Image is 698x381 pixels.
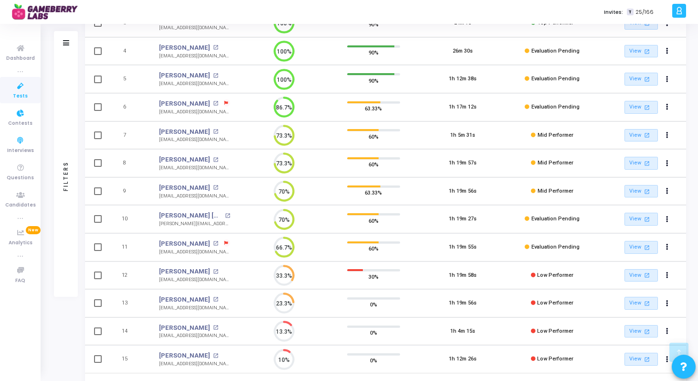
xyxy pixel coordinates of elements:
[213,241,218,246] mat-icon: open_in_new
[531,76,580,82] span: Evaluation Pending
[109,233,149,261] td: 11
[365,188,382,197] span: 63.33%
[624,157,658,170] a: View
[661,325,674,338] button: Actions
[159,193,230,200] div: [EMAIL_ADDRESS][DOMAIN_NAME]
[531,216,580,222] span: Evaluation Pending
[6,54,35,63] span: Dashboard
[159,80,230,87] div: [EMAIL_ADDRESS][DOMAIN_NAME]
[449,187,476,196] div: 1h 19m 56s
[159,360,230,368] div: [EMAIL_ADDRESS][DOMAIN_NAME]
[109,345,149,373] td: 15
[627,9,633,16] span: T
[624,73,658,86] a: View
[449,159,476,167] div: 1h 19m 57s
[643,215,651,223] mat-icon: open_in_new
[643,75,651,83] mat-icon: open_in_new
[661,269,674,282] button: Actions
[643,131,651,139] mat-icon: open_in_new
[13,92,28,100] span: Tests
[450,327,475,336] div: 1h 4m 15s
[624,297,658,310] a: View
[159,43,210,53] a: [PERSON_NAME]
[159,351,210,360] a: [PERSON_NAME]
[109,149,149,177] td: 8
[8,120,32,128] span: Contests
[643,271,651,279] mat-icon: open_in_new
[661,297,674,310] button: Actions
[450,131,475,140] div: 1h 5m 31s
[453,47,473,55] div: 26m 30s
[7,147,34,155] span: Interviews
[531,244,580,250] span: Evaluation Pending
[537,300,573,306] span: Low Performer
[7,174,34,182] span: Questions
[159,332,230,339] div: [EMAIL_ADDRESS][DOMAIN_NAME]
[109,177,149,206] td: 9
[449,103,476,111] div: 1h 17m 12s
[643,299,651,307] mat-icon: open_in_new
[538,160,573,166] span: Mid Performer
[661,157,674,170] button: Actions
[661,44,674,58] button: Actions
[624,185,658,198] a: View
[159,220,230,228] div: [PERSON_NAME][EMAIL_ADDRESS][PERSON_NAME][DOMAIN_NAME]
[449,243,476,251] div: 1h 19m 55s
[643,103,651,111] mat-icon: open_in_new
[213,129,218,134] mat-icon: open_in_new
[537,328,573,334] span: Low Performer
[538,188,573,194] span: Mid Performer
[213,297,218,302] mat-icon: open_in_new
[15,277,25,285] span: FAQ
[109,93,149,121] td: 6
[624,129,658,142] a: View
[213,269,218,274] mat-icon: open_in_new
[643,187,651,196] mat-icon: open_in_new
[213,353,218,359] mat-icon: open_in_new
[225,213,230,218] mat-icon: open_in_new
[369,272,379,281] span: 30%
[449,355,476,363] div: 1h 12m 26s
[531,104,580,110] span: Evaluation Pending
[624,325,658,338] a: View
[159,239,210,249] a: [PERSON_NAME]
[109,289,149,317] td: 13
[159,71,210,80] a: [PERSON_NAME]
[109,121,149,150] td: 7
[159,183,210,193] a: [PERSON_NAME]
[159,305,230,312] div: [EMAIL_ADDRESS][DOMAIN_NAME]
[365,104,382,113] span: 63.33%
[624,353,658,366] a: View
[643,159,651,167] mat-icon: open_in_new
[531,48,580,54] span: Evaluation Pending
[369,244,379,253] span: 60%
[159,164,230,172] div: [EMAIL_ADDRESS][DOMAIN_NAME]
[449,299,476,307] div: 1h 19m 56s
[449,215,476,223] div: 1h 19m 27s
[369,216,379,225] span: 60%
[370,356,377,365] span: 0%
[213,101,218,106] mat-icon: open_in_new
[159,99,210,109] a: [PERSON_NAME]
[213,45,218,50] mat-icon: open_in_new
[643,327,651,336] mat-icon: open_in_new
[159,24,230,32] div: [EMAIL_ADDRESS][DOMAIN_NAME]
[62,123,70,229] div: Filters
[159,249,230,256] div: [EMAIL_ADDRESS][DOMAIN_NAME]
[369,48,379,57] span: 90%
[604,8,623,16] label: Invites:
[370,328,377,337] span: 0%
[5,201,36,209] span: Candidates
[109,37,149,65] td: 4
[643,47,651,55] mat-icon: open_in_new
[9,239,32,247] span: Analytics
[159,276,230,283] div: [EMAIL_ADDRESS][DOMAIN_NAME]
[109,317,149,346] td: 14
[624,241,658,254] a: View
[537,356,573,362] span: Low Performer
[213,157,218,163] mat-icon: open_in_new
[643,243,651,251] mat-icon: open_in_new
[213,185,218,190] mat-icon: open_in_new
[109,261,149,290] td: 12
[661,129,674,142] button: Actions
